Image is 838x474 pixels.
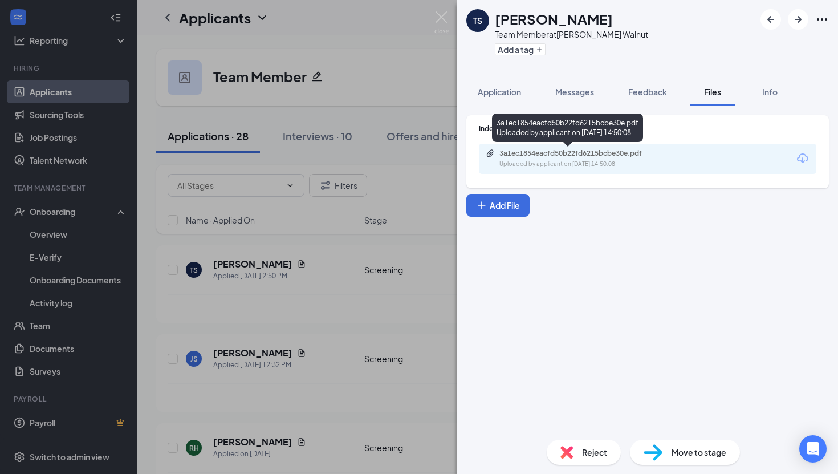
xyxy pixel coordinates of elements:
svg: Download [796,152,809,165]
a: Paperclip3a1ec1854eacfd50b22fd6215bcbe30e.pdfUploaded by applicant on [DATE] 14:50:08 [486,149,670,169]
svg: Paperclip [486,149,495,158]
svg: ArrowRight [791,13,805,26]
div: 3a1ec1854eacfd50b22fd6215bcbe30e.pdf Uploaded by applicant on [DATE] 14:50:08 [492,114,643,142]
svg: Plus [476,200,487,211]
svg: Plus [536,46,543,53]
div: Open Intercom Messenger [799,435,827,463]
svg: Ellipses [815,13,829,26]
button: ArrowLeftNew [760,9,781,30]
div: Uploaded by applicant on [DATE] 14:50:08 [499,160,670,169]
span: Move to stage [672,446,726,459]
span: Application [478,87,521,97]
button: Add FilePlus [466,194,530,217]
h1: [PERSON_NAME] [495,9,613,29]
div: 3a1ec1854eacfd50b22fd6215bcbe30e.pdf [499,149,659,158]
button: ArrowRight [788,9,808,30]
div: Indeed Resume [479,124,816,133]
div: TS [473,15,482,26]
span: Feedback [628,87,667,97]
button: PlusAdd a tag [495,43,546,55]
span: Reject [582,446,607,459]
span: Info [762,87,778,97]
svg: ArrowLeftNew [764,13,778,26]
span: Files [704,87,721,97]
div: Team Member at [PERSON_NAME] Walnut [495,29,648,40]
span: Messages [555,87,594,97]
